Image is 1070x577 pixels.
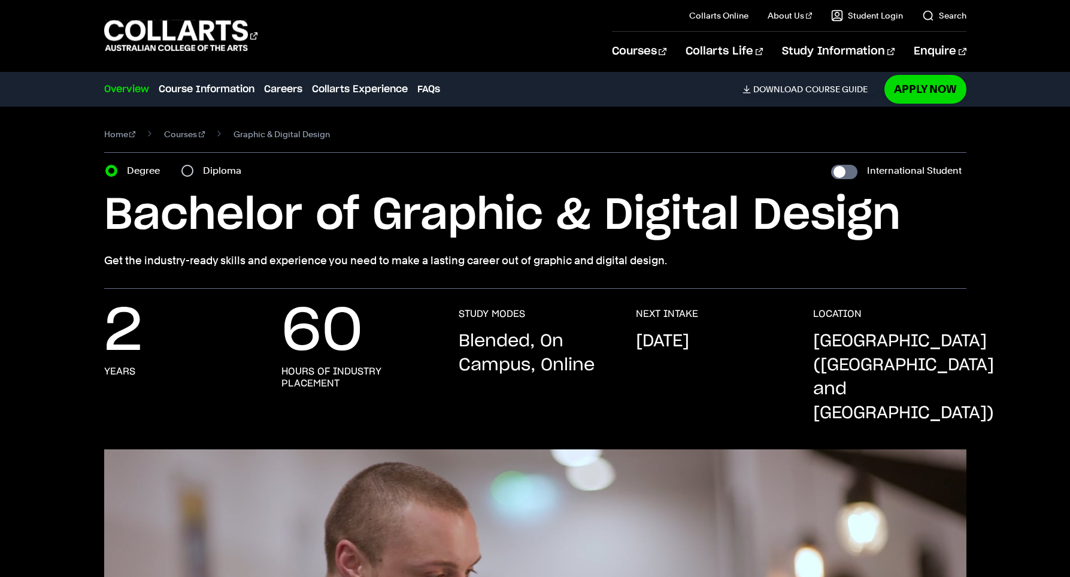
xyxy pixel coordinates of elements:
[104,252,966,269] p: Get the industry-ready skills and experience you need to make a lasting career out of graphic and...
[127,162,167,179] label: Degree
[104,126,136,143] a: Home
[459,330,612,377] p: Blended, On Campus, Online
[164,126,205,143] a: Courses
[417,82,440,96] a: FAQs
[281,365,435,389] h3: hours of industry placement
[203,162,248,179] label: Diploma
[281,308,363,356] p: 60
[234,126,330,143] span: Graphic & Digital Design
[612,32,666,71] a: Courses
[459,308,525,320] h3: STUDY MODES
[104,82,149,96] a: Overview
[782,32,895,71] a: Study Information
[104,308,143,356] p: 2
[922,10,966,22] a: Search
[686,32,763,71] a: Collarts Life
[264,82,302,96] a: Careers
[768,10,812,22] a: About Us
[159,82,254,96] a: Course Information
[104,365,135,377] h3: years
[867,162,962,179] label: International Student
[104,189,966,243] h1: Bachelor of Graphic & Digital Design
[636,330,689,354] p: [DATE]
[884,75,966,103] a: Apply Now
[312,82,408,96] a: Collarts Experience
[813,330,994,425] p: [GEOGRAPHIC_DATA] ([GEOGRAPHIC_DATA] and [GEOGRAPHIC_DATA])
[813,308,862,320] h3: LOCATION
[914,32,966,71] a: Enquire
[104,19,257,53] div: Go to homepage
[753,84,803,95] span: Download
[742,84,877,95] a: DownloadCourse Guide
[689,10,748,22] a: Collarts Online
[636,308,698,320] h3: NEXT INTAKE
[831,10,903,22] a: Student Login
